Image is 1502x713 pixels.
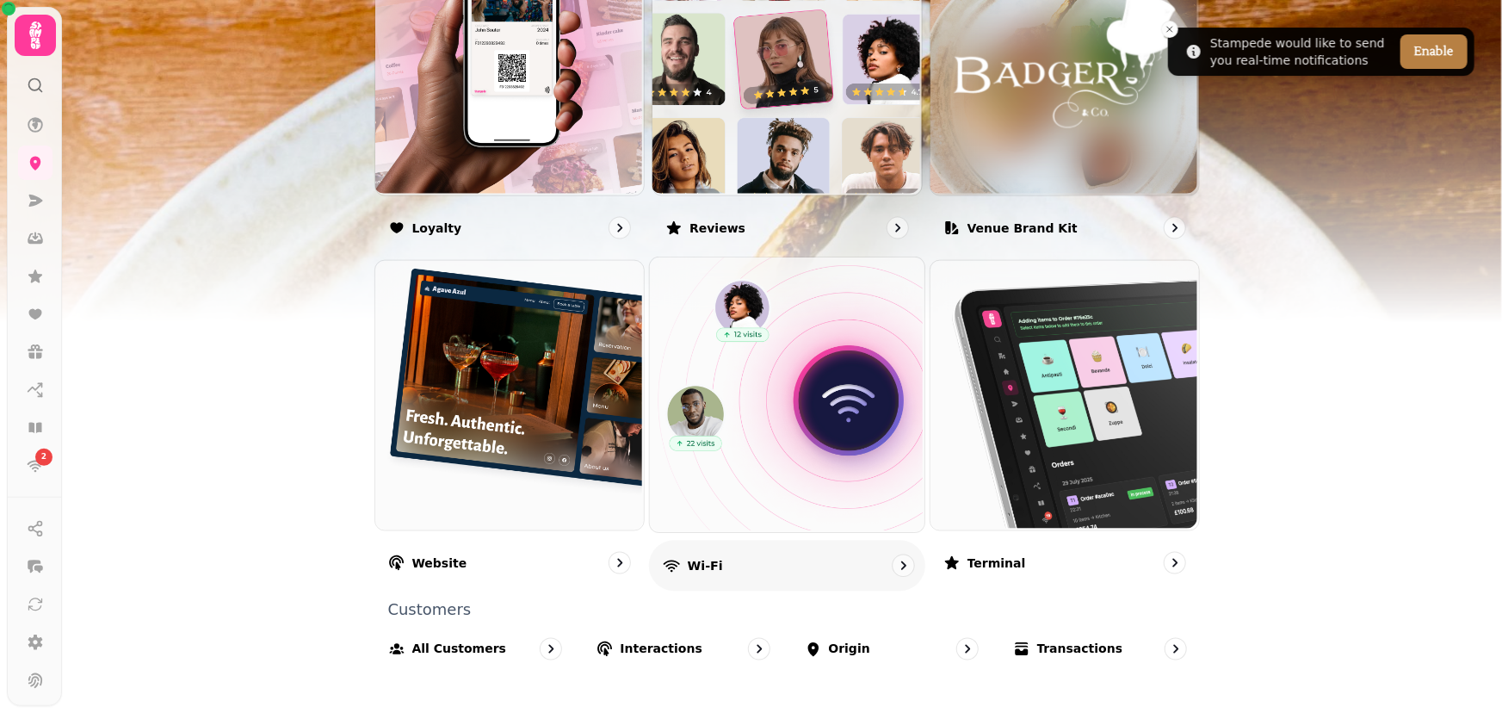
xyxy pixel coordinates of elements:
p: Customers [388,602,1201,617]
p: Origin [829,641,870,658]
a: Wi-FiWi-Fi [649,257,925,592]
img: Terminal [929,259,1198,529]
p: Venue brand kit [967,220,1078,237]
img: Wi-Fi [648,257,923,531]
button: Enable [1400,34,1468,69]
a: Origin [791,624,992,674]
div: Stampede would like to send you real-time notifications [1210,34,1394,69]
svg: go to [1166,220,1184,237]
button: Close toast [1161,21,1178,38]
img: Website [374,259,643,529]
p: Reviews [689,220,745,237]
span: 2 [41,451,46,463]
svg: go to [751,641,768,658]
a: All customers [374,624,576,674]
a: Transactions [999,624,1201,674]
a: Interactions [583,624,784,674]
svg: go to [889,220,906,237]
svg: go to [611,555,628,572]
svg: go to [894,557,912,574]
p: Wi-Fi [688,557,723,574]
p: Transactions [1037,641,1123,658]
p: Interactions [621,641,702,658]
svg: go to [1167,641,1184,658]
a: WebsiteWebsite [374,260,646,588]
p: Terminal [967,555,1026,572]
svg: go to [611,220,628,237]
a: 2 [18,449,53,483]
p: Website [412,555,467,572]
p: All customers [412,641,507,658]
p: Loyalty [412,220,462,237]
svg: go to [1166,555,1184,572]
svg: go to [959,641,976,658]
a: TerminalTerminal [930,260,1201,588]
svg: go to [542,641,559,658]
